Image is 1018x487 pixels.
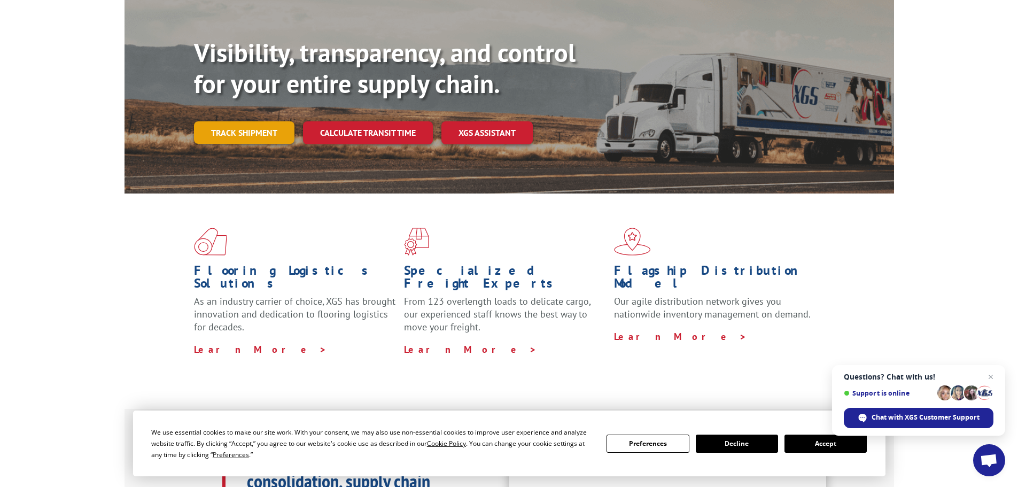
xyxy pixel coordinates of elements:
div: We use essential cookies to make our site work. With your consent, we may also use non-essential ... [151,427,594,460]
div: Chat with XGS Customer Support [844,408,993,428]
h1: Flagship Distribution Model [614,264,816,295]
a: Track shipment [194,121,294,144]
div: Open chat [973,444,1005,476]
h1: Specialized Freight Experts [404,264,606,295]
h1: Flooring Logistics Solutions [194,264,396,295]
button: Accept [784,435,867,453]
img: xgs-icon-flagship-distribution-model-red [614,228,651,256]
a: XGS ASSISTANT [441,121,533,144]
span: Preferences [213,450,249,459]
span: As an industry carrier of choice, XGS has brought innovation and dedication to flooring logistics... [194,295,395,333]
img: xgs-icon-total-supply-chain-intelligence-red [194,228,227,256]
span: Close chat [984,370,997,383]
button: Decline [696,435,778,453]
a: Calculate transit time [303,121,433,144]
img: xgs-icon-focused-on-flooring-red [404,228,429,256]
button: Preferences [607,435,689,453]
span: Questions? Chat with us! [844,373,993,381]
a: Learn More > [614,330,747,343]
span: Support is online [844,389,934,397]
span: Cookie Policy [427,439,466,448]
div: Cookie Consent Prompt [133,411,885,476]
span: Our agile distribution network gives you nationwide inventory management on demand. [614,295,811,320]
span: Chat with XGS Customer Support [872,413,980,422]
b: Visibility, transparency, and control for your entire supply chain. [194,36,576,100]
a: Learn More > [404,343,537,355]
p: From 123 overlength loads to delicate cargo, our experienced staff knows the best way to move you... [404,295,606,343]
a: Learn More > [194,343,327,355]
